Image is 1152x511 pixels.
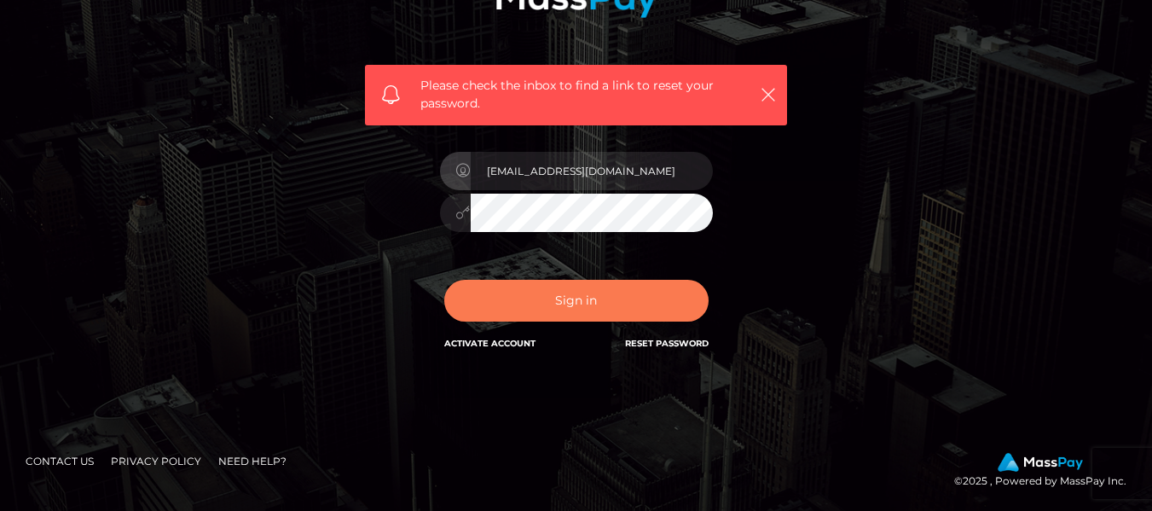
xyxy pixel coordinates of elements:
[420,77,732,113] span: Please check the inbox to find a link to reset your password.
[19,448,101,474] a: Contact Us
[998,453,1083,472] img: MassPay
[211,448,293,474] a: Need Help?
[444,338,535,349] a: Activate Account
[625,338,709,349] a: Reset Password
[471,152,713,190] input: E-mail...
[104,448,208,474] a: Privacy Policy
[444,280,709,322] button: Sign in
[954,452,1139,490] div: © 2025 , Powered by MassPay Inc.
